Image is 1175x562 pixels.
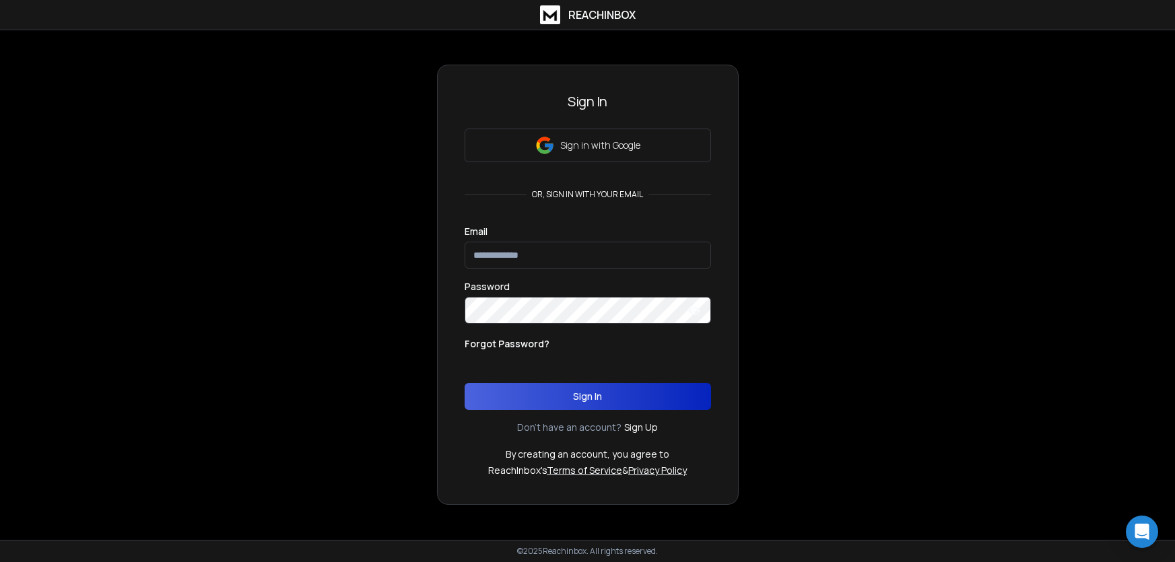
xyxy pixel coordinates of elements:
[465,383,711,410] button: Sign In
[465,282,510,291] label: Password
[488,464,687,477] p: ReachInbox's &
[1126,516,1158,548] div: Open Intercom Messenger
[624,421,658,434] a: Sign Up
[517,546,658,557] p: © 2025 Reachinbox. All rights reserved.
[628,464,687,477] a: Privacy Policy
[465,227,488,236] label: Email
[547,464,622,477] a: Terms of Service
[560,139,640,152] p: Sign in with Google
[540,5,560,24] img: logo
[465,92,711,111] h3: Sign In
[568,7,636,23] h1: ReachInbox
[527,189,648,200] p: or, sign in with your email
[517,421,622,434] p: Don't have an account?
[506,448,669,461] p: By creating an account, you agree to
[465,337,549,351] p: Forgot Password?
[465,129,711,162] button: Sign in with Google
[540,5,636,24] a: ReachInbox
